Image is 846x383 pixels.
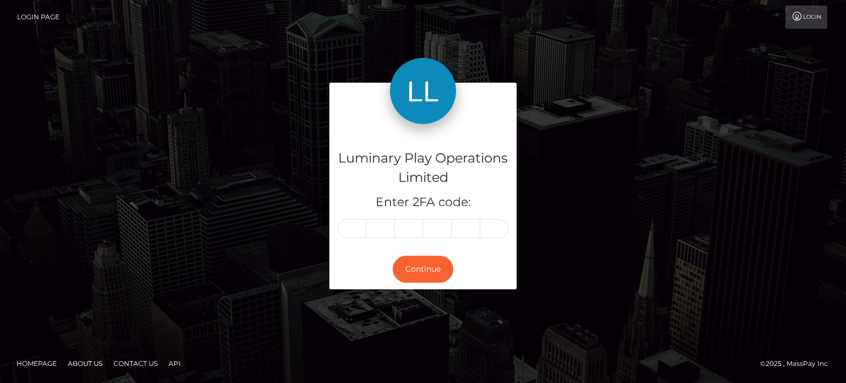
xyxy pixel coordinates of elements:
a: Homepage [12,355,61,372]
h5: Enter 2FA code: [338,194,508,211]
h4: Luminary Play Operations Limited [338,149,508,187]
button: Continue [393,256,453,283]
a: About Us [63,355,107,372]
div: © 2025 , MassPay Inc. [760,358,838,370]
a: Contact Us [109,355,162,372]
a: API [164,355,185,372]
img: Luminary Play Operations Limited [390,58,456,124]
a: Login [785,6,827,29]
a: Login Page [17,6,59,29]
